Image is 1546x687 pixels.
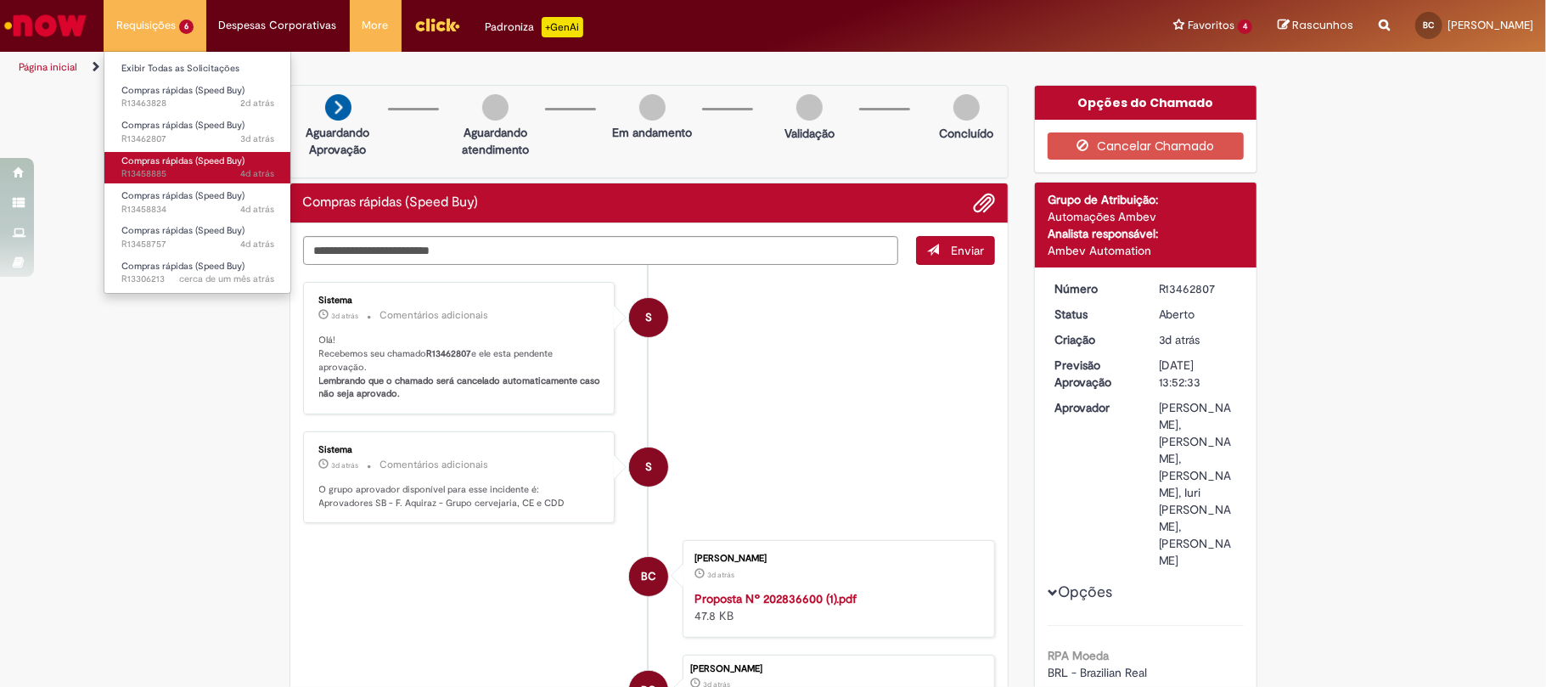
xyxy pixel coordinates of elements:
[219,17,337,34] span: Despesas Corporativas
[363,17,389,34] span: More
[1048,225,1244,242] div: Analista responsável:
[121,273,274,286] span: R13306213
[319,296,602,306] div: Sistema
[1042,280,1146,297] dt: Número
[939,125,993,142] p: Concluído
[104,152,291,183] a: Aberto R13458885 : Compras rápidas (Speed Buy)
[240,238,274,251] span: 4d atrás
[1159,331,1238,348] div: 29/08/2025 14:52:33
[121,155,245,167] span: Compras rápidas (Speed Buy)
[629,298,668,337] div: System
[240,167,274,180] span: 4d atrás
[1042,306,1146,323] dt: Status
[240,238,274,251] time: 28/08/2025 15:37:57
[121,132,274,146] span: R13462807
[104,257,291,289] a: Aberto R13306213 : Compras rápidas (Speed Buy)
[240,97,274,110] span: 2d atrás
[1048,665,1147,680] span: BRL - Brazilian Real
[1042,399,1146,416] dt: Aprovador
[104,222,291,253] a: Aberto R13458757 : Compras rápidas (Speed Buy)
[1035,86,1256,120] div: Opções do Chamado
[1048,208,1244,225] div: Automações Ambev
[1238,20,1252,34] span: 4
[332,311,359,321] time: 29/08/2025 14:52:45
[707,570,734,580] span: 3d atrás
[694,591,857,606] a: Proposta Nº 202836600 (1).pdf
[694,590,977,624] div: 47.8 KB
[121,189,245,202] span: Compras rápidas (Speed Buy)
[641,556,656,597] span: BC
[303,236,899,266] textarea: Digite sua mensagem aqui...
[542,17,583,37] p: +GenAi
[690,664,986,674] div: [PERSON_NAME]
[240,132,274,145] span: 3d atrás
[319,445,602,455] div: Sistema
[121,119,245,132] span: Compras rápidas (Speed Buy)
[325,94,351,121] img: arrow-next.png
[240,97,274,110] time: 29/08/2025 17:37:06
[1042,331,1146,348] dt: Criação
[427,347,472,360] b: R13462807
[1048,132,1244,160] button: Cancelar Chamado
[454,124,537,158] p: Aguardando atendimento
[121,260,245,273] span: Compras rápidas (Speed Buy)
[179,20,194,34] span: 6
[694,554,977,564] div: [PERSON_NAME]
[1292,17,1353,33] span: Rascunhos
[1159,332,1200,347] time: 29/08/2025 14:52:33
[953,94,980,121] img: img-circle-grey.png
[1448,18,1533,32] span: [PERSON_NAME]
[1159,280,1238,297] div: R13462807
[612,124,692,141] p: Em andamento
[332,311,359,321] span: 3d atrás
[121,167,274,181] span: R13458885
[104,82,291,113] a: Aberto R13463828 : Compras rápidas (Speed Buy)
[1048,191,1244,208] div: Grupo de Atribuição:
[639,94,666,121] img: img-circle-grey.png
[629,448,668,487] div: System
[179,273,274,285] span: cerca de um mês atrás
[1278,18,1353,34] a: Rascunhos
[121,238,274,251] span: R13458757
[121,224,245,237] span: Compras rápidas (Speed Buy)
[104,59,291,78] a: Exibir Todas as Solicitações
[380,308,489,323] small: Comentários adicionais
[121,97,274,110] span: R13463828
[319,483,602,510] p: O grupo aprovador disponível para esse incidente é: Aprovadores SB - F. Aquiraz - Grupo cervejari...
[1042,357,1146,391] dt: Previsão Aprovação
[1159,399,1238,569] div: [PERSON_NAME], [PERSON_NAME], [PERSON_NAME], Iuri [PERSON_NAME], [PERSON_NAME]
[707,570,734,580] time: 29/08/2025 14:52:18
[303,195,479,211] h2: Compras rápidas (Speed Buy) Histórico de tíquete
[645,297,652,338] span: S
[319,374,604,401] b: Lembrando que o chamado será cancelado automaticamente caso não seja aprovado.
[951,243,984,258] span: Enviar
[179,273,274,285] time: 18/07/2025 15:57:04
[1424,20,1435,31] span: BC
[629,557,668,596] div: Bruna Kelly De Castro Campos
[2,8,89,42] img: ServiceNow
[319,334,602,401] p: Olá! Recebemos seu chamado e ele esta pendente aprovação.
[414,12,460,37] img: click_logo_yellow_360x200.png
[240,132,274,145] time: 29/08/2025 14:52:35
[116,17,176,34] span: Requisições
[297,124,379,158] p: Aguardando Aprovação
[973,192,995,214] button: Adicionar anexos
[332,460,359,470] span: 3d atrás
[1188,17,1234,34] span: Favoritos
[1159,357,1238,391] div: [DATE] 13:52:33
[240,203,274,216] time: 28/08/2025 15:47:24
[13,52,1018,83] ul: Trilhas de página
[916,236,995,265] button: Enviar
[240,167,274,180] time: 28/08/2025 15:55:21
[486,17,583,37] div: Padroniza
[784,125,835,142] p: Validação
[380,458,489,472] small: Comentários adicionais
[240,203,274,216] span: 4d atrás
[332,460,359,470] time: 29/08/2025 14:52:43
[482,94,509,121] img: img-circle-grey.png
[121,84,245,97] span: Compras rápidas (Speed Buy)
[104,187,291,218] a: Aberto R13458834 : Compras rápidas (Speed Buy)
[1048,648,1109,663] b: RPA Moeda
[1159,332,1200,347] span: 3d atrás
